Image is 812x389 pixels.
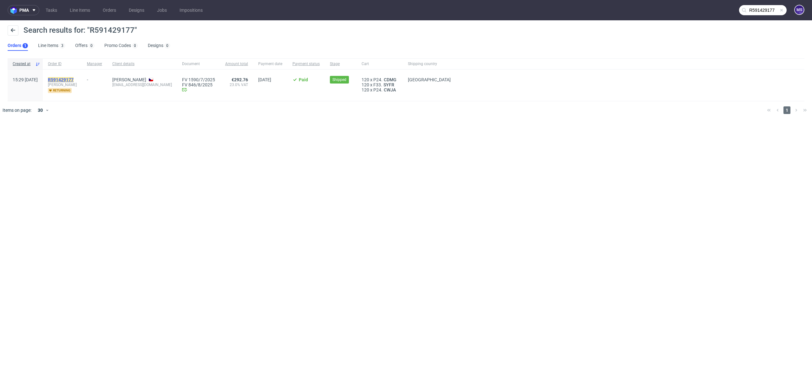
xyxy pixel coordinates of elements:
[24,44,26,48] div: 1
[48,82,77,87] span: [PERSON_NAME]
[330,61,351,67] span: Stage
[362,61,398,67] span: Cart
[373,87,383,92] span: P24.
[182,77,215,82] a: FV 1590/7/2025
[3,107,31,113] span: Items on page:
[99,5,120,15] a: Orders
[362,82,369,87] span: 120
[182,61,215,67] span: Document
[332,77,346,83] span: Shipped
[362,82,398,87] div: x
[48,61,77,67] span: Order ID
[38,41,65,51] a: Line Items3
[258,61,282,67] span: Payment date
[362,87,369,92] span: 120
[112,77,146,82] a: [PERSON_NAME]
[182,82,215,87] a: FV 846/8/2025
[408,77,451,82] span: [GEOGRAPHIC_DATA]
[112,82,172,87] div: [EMAIL_ADDRESS][DOMAIN_NAME]
[48,88,72,93] span: returning
[225,82,248,87] span: 23.0% VAT
[87,61,102,67] span: Manager
[75,41,94,51] a: Offers0
[362,77,369,82] span: 120
[13,77,38,82] span: 15:29 [DATE]
[112,61,172,67] span: Client details
[362,77,398,82] div: x
[66,5,94,15] a: Line Items
[383,77,398,82] a: CDMG
[10,7,19,14] img: logo
[258,77,271,82] span: [DATE]
[373,82,382,87] span: F33.
[134,44,136,48] div: 0
[48,77,75,82] a: R591429177
[87,75,102,82] div: -
[61,44,63,48] div: 3
[362,87,398,92] div: x
[8,5,39,15] button: pma
[408,61,451,67] span: Shipping country
[299,77,308,82] span: Paid
[42,5,61,15] a: Tasks
[148,41,170,51] a: Designs0
[125,5,148,15] a: Designs
[90,44,93,48] div: 0
[166,44,168,48] div: 0
[176,5,206,15] a: Impositions
[23,26,137,35] span: Search results for: "R591429177"
[225,61,248,67] span: Amount total
[382,82,396,87] a: SYFR
[13,61,33,67] span: Created at
[34,106,45,115] div: 30
[383,87,397,92] a: CWJA
[373,77,383,82] span: P24.
[232,77,248,82] span: €292.76
[783,106,790,114] span: 1
[19,8,29,12] span: pma
[104,41,138,51] a: Promo Codes0
[8,41,28,51] a: Orders1
[153,5,171,15] a: Jobs
[48,77,74,82] mark: R591429177
[292,61,320,67] span: Payment status
[795,5,804,14] figcaption: MS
